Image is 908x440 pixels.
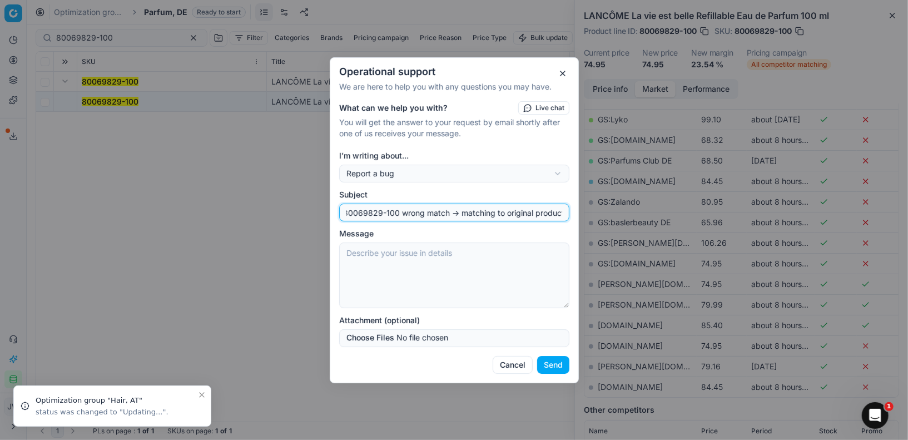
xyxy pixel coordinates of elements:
[339,189,569,200] label: Subject
[339,81,569,92] p: We are here to help you with any questions you may have.
[339,102,448,113] h5: What can we help you with?
[885,402,894,411] span: 1
[862,402,889,429] iframe: Intercom live chat
[339,67,569,77] h2: Operational support
[339,228,569,239] label: Message
[518,101,569,115] button: Live chat
[339,117,569,139] p: You will get the answer to your request by email shortly after one of us receives your message.
[344,204,564,221] input: What does your issue mainly connect with?
[339,150,569,161] label: I’m writing about...
[493,356,533,374] button: Cancel
[537,356,569,374] button: Send
[339,315,569,326] label: Attachment (optional)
